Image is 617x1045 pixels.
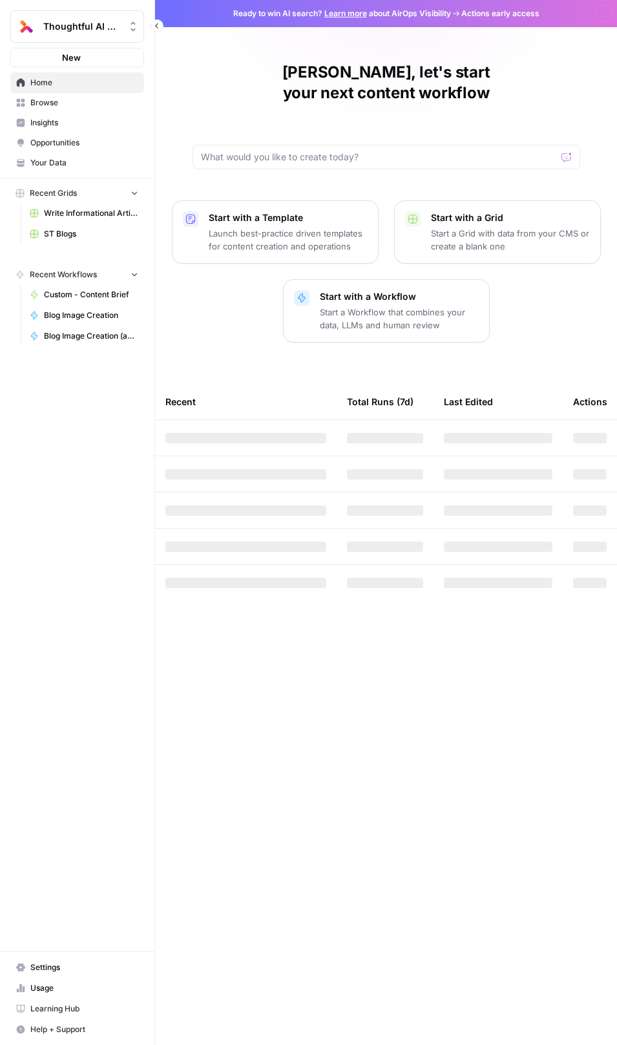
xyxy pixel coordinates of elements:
[431,211,590,224] p: Start with a Grid
[209,211,368,224] p: Start with a Template
[320,306,479,332] p: Start a Workflow that combines your data, LLMs and human review
[209,227,368,253] p: Launch best-practice driven templates for content creation and operations
[44,207,138,219] span: Write Informational Article
[10,265,144,284] button: Recent Workflows
[44,330,138,342] span: Blog Image Creation (ad hoc)
[30,962,138,973] span: Settings
[320,290,479,303] p: Start with a Workflow
[193,62,580,103] h1: [PERSON_NAME], let's start your next content workflow
[24,224,144,244] a: ST Blogs
[10,112,144,133] a: Insights
[30,97,138,109] span: Browse
[573,384,607,419] div: Actions
[30,77,138,89] span: Home
[461,8,539,19] span: Actions early access
[10,10,144,43] button: Workspace: Thoughtful AI Content Engine
[30,1003,138,1015] span: Learning Hub
[324,8,367,18] a: Learn more
[10,957,144,978] a: Settings
[10,978,144,998] a: Usage
[201,151,556,164] input: What would you like to create today?
[24,203,144,224] a: Write Informational Article
[172,200,379,264] button: Start with a TemplateLaunch best-practice driven templates for content creation and operations
[24,305,144,326] a: Blog Image Creation
[15,15,38,38] img: Thoughtful AI Content Engine Logo
[165,384,326,419] div: Recent
[30,137,138,149] span: Opportunities
[10,72,144,93] a: Home
[10,153,144,173] a: Your Data
[24,284,144,305] a: Custom - Content Brief
[30,187,77,199] span: Recent Grids
[10,48,144,67] button: New
[10,184,144,203] button: Recent Grids
[10,92,144,113] a: Browse
[30,117,138,129] span: Insights
[30,982,138,994] span: Usage
[44,228,138,240] span: ST Blogs
[44,289,138,301] span: Custom - Content Brief
[30,269,97,280] span: Recent Workflows
[10,1019,144,1040] button: Help + Support
[394,200,601,264] button: Start with a GridStart a Grid with data from your CMS or create a blank one
[283,279,490,343] button: Start with a WorkflowStart a Workflow that combines your data, LLMs and human review
[347,384,413,419] div: Total Runs (7d)
[24,326,144,346] a: Blog Image Creation (ad hoc)
[62,51,81,64] span: New
[44,310,138,321] span: Blog Image Creation
[10,132,144,153] a: Opportunities
[233,8,451,19] span: Ready to win AI search? about AirOps Visibility
[431,227,590,253] p: Start a Grid with data from your CMS or create a blank one
[10,998,144,1019] a: Learning Hub
[444,384,493,419] div: Last Edited
[30,1024,138,1035] span: Help + Support
[43,20,121,33] span: Thoughtful AI Content Engine
[30,157,138,169] span: Your Data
